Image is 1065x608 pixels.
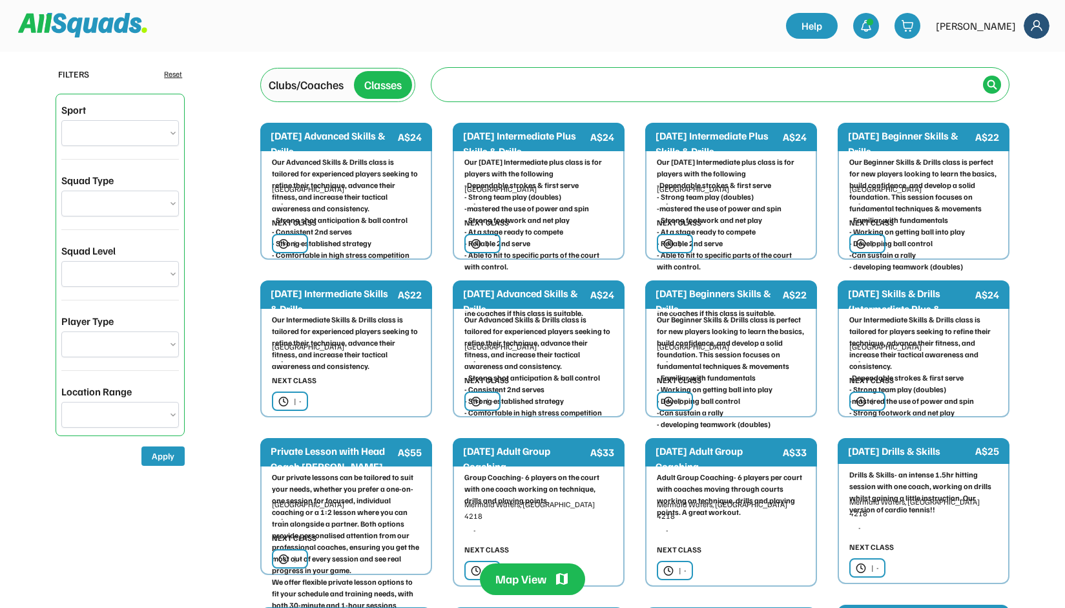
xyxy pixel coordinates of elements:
div: | - [679,395,687,407]
div: - [473,198,613,209]
img: Frame%2018.svg [1024,13,1049,39]
div: [GEOGRAPHIC_DATA] [657,341,805,353]
div: [DATE] Advanced Skills & Drills [463,286,588,317]
div: A$24 [590,129,614,145]
div: Mermaid Waters, [GEOGRAPHIC_DATA] 4218 [849,496,998,519]
div: A$33 [590,445,614,460]
div: A$55 [398,445,422,460]
div: A$24 [975,287,999,302]
a: Help [786,13,838,39]
div: NEXT CLASS [464,217,509,229]
div: NEXT CLASS [849,375,894,386]
div: A$22 [783,287,807,302]
div: - [281,355,420,367]
img: clock.svg [278,238,289,249]
div: [PERSON_NAME] [936,18,1016,34]
div: [GEOGRAPHIC_DATA] [272,183,420,195]
button: Apply [141,446,185,466]
div: NEXT CLASS [464,375,509,386]
div: Player Type [61,313,114,329]
img: clock.svg [663,238,674,249]
div: | - [871,395,879,407]
div: | - [871,238,879,249]
div: [DATE] Skills & Drills (Intermediate Plus & Intermediate) [848,286,973,332]
div: A$22 [975,129,999,145]
div: - [473,525,613,536]
div: Drills & Skills- an intense 1.5hr hitting session with one coach, working on drills whilst gainin... [849,469,998,516]
img: clock.svg [278,554,289,565]
div: A$22 [398,287,422,302]
div: Our Advanced Skills & Drills class is tailored for experienced players seeking to refine their te... [464,314,613,419]
div: Map View [495,571,546,587]
div: [DATE] Adult Group Coaching [463,443,588,474]
div: [DATE] Beginner Skills & Drills [848,128,973,159]
div: - [281,198,420,209]
div: | - [486,395,494,407]
div: Our Intermediate Skills & Drills class is tailored for players seeking to refine their technique,... [849,314,998,419]
div: Sport [61,102,86,118]
img: clock.svg [856,238,866,249]
div: Location Range [61,384,132,399]
img: clock.svg [663,396,674,407]
div: [DATE] Advanced Skills & Drills [271,128,395,159]
div: A$24 [783,129,807,145]
div: NEXT CLASS [272,532,316,544]
img: shopping-cart-01%20%281%29.svg [901,19,914,32]
div: [GEOGRAPHIC_DATA] [464,341,613,353]
div: | - [871,562,879,574]
div: [GEOGRAPHIC_DATA] [849,341,998,353]
div: - [858,355,998,367]
div: Mermaid Waters, [GEOGRAPHIC_DATA] 4218 [464,499,613,522]
div: [DATE] Intermediate Plus Skills & Drills [463,128,588,159]
div: - [858,198,998,209]
div: Our [DATE] Intermediate plus class is for players with the following -Dependable strokes & first ... [657,156,805,319]
div: Our [DATE] Intermediate plus class is for players with the following -Dependable strokes & first ... [464,156,613,319]
div: Our Beginner Skills & Drills class is perfect for new players looking to learn the basics, build ... [849,156,998,273]
div: [DATE] Adult Group Coaching [656,443,780,474]
div: Clubs/Coaches [269,76,344,94]
div: NEXT CLASS [849,541,894,553]
div: [DATE] Intermediate Plus Skills & Drills [656,128,780,159]
div: NEXT CLASS [657,375,701,386]
div: A$25 [975,443,999,459]
div: [GEOGRAPHIC_DATA] [849,183,998,195]
div: Squad Level [61,243,116,258]
img: clock.svg [471,238,481,249]
div: - [473,355,613,367]
div: NEXT CLASS [272,217,316,229]
div: Adult Group Coaching- 6 players per court with coaches moving through courts working on technique... [657,472,805,518]
div: Mermaid Waters, [GEOGRAPHIC_DATA] 4218 [657,499,805,522]
img: bell-03%20%281%29.svg [860,19,873,32]
div: [GEOGRAPHIC_DATA] [464,183,613,195]
div: Group Coaching- 6 players on the court with one coach working on technique, drills and playing po... [464,472,613,507]
div: Private Lesson with Head Coach [PERSON_NAME] [271,443,395,474]
div: | - [294,553,302,565]
div: Our Intermediate Skills & Drills class is tailored for experienced players seeking to refine thei... [272,314,420,372]
div: - [666,525,805,536]
div: Reset [164,68,182,80]
img: Squad%20Logo.svg [18,13,147,37]
div: NEXT CLASS [657,217,701,229]
div: | - [679,238,687,249]
div: A$24 [590,287,614,302]
div: - [666,198,805,209]
div: A$24 [398,129,422,145]
div: Our Advanced Skills & Drills class is tailored for experienced players seeking to refine their te... [272,156,420,261]
div: Classes [364,76,402,94]
img: Icon%20%2838%29.svg [987,79,997,90]
div: NEXT CLASS [272,375,316,386]
div: - [666,355,805,367]
div: Squad Type [61,173,114,188]
div: NEXT CLASS [849,217,894,229]
div: - [281,513,420,525]
img: clock.svg [278,396,289,407]
div: [DATE] Intermediate Skills & Drills [271,286,395,317]
div: - [858,522,998,534]
img: clock.svg [856,563,866,574]
div: FILTERS [58,67,89,81]
div: [GEOGRAPHIC_DATA] [272,341,420,353]
div: Our Beginner Skills & Drills class is perfect for new players looking to learn the basics, build ... [657,314,805,430]
div: A$33 [783,445,807,460]
div: [DATE] Beginners Skills & Drills [656,286,780,317]
div: | - [294,238,302,249]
